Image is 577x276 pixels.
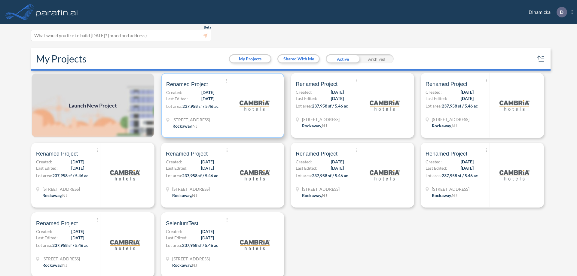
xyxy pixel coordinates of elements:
span: Launch New Project [69,102,117,110]
span: Rockaway , [172,123,192,129]
span: Created: [426,159,442,165]
span: [DATE] [71,159,84,165]
span: Last Edited: [426,95,447,102]
span: Rockaway , [302,193,322,198]
div: Rockaway, NJ [42,192,67,199]
img: logo [110,160,140,190]
img: logo [370,90,400,120]
img: logo [499,90,530,120]
img: logo [240,230,270,260]
span: Created: [36,159,52,165]
span: Last Edited: [426,165,447,171]
span: [DATE] [201,165,214,171]
span: Lot area: [296,173,312,178]
div: Rockaway, NJ [42,262,67,268]
div: Rockaway, NJ [172,192,197,199]
span: Created: [296,159,312,165]
span: [DATE] [331,89,344,95]
img: logo [35,6,79,18]
span: 237,958 sf / 5.46 ac [312,173,348,178]
span: [DATE] [201,89,214,96]
span: Renamed Project [296,80,337,88]
div: Rockaway, NJ [302,123,327,129]
span: NJ [192,193,197,198]
span: 237,958 sf / 5.46 ac [312,103,348,108]
span: Lot area: [426,173,442,178]
span: Lot area: [296,103,312,108]
span: 237,958 sf / 5.46 ac [52,173,88,178]
div: Dinamicka [520,7,572,17]
span: Beta [204,25,211,30]
span: 321 Mt Hope Ave [172,186,210,192]
span: Created: [166,159,182,165]
span: Last Edited: [36,235,58,241]
h2: My Projects [36,53,87,65]
span: Rockaway , [432,193,452,198]
span: NJ [452,123,457,128]
span: 321 Mt Hope Ave [42,256,80,262]
span: Lot area: [166,243,182,248]
span: [DATE] [201,235,214,241]
button: Shared With Me [278,55,319,62]
span: 321 Mt Hope Ave [432,116,469,123]
span: Rockaway , [302,123,322,128]
a: Launch New Project [31,73,154,138]
span: Rockaway , [172,193,192,198]
span: [DATE] [331,95,344,102]
span: Renamed Project [166,150,208,157]
img: add [31,73,154,138]
span: Renamed Project [426,150,467,157]
span: 237,958 sf / 5.46 ac [52,243,88,248]
button: My Projects [230,55,270,62]
span: Renamed Project [166,81,208,88]
span: 237,958 sf / 5.46 ac [442,103,478,108]
span: Created: [36,228,52,235]
span: Lot area: [36,243,52,248]
span: [DATE] [71,165,84,171]
span: Rockaway , [42,193,62,198]
span: NJ [192,262,197,268]
span: 237,958 sf / 5.46 ac [182,104,218,109]
span: NJ [62,262,67,268]
span: 321 Mt Hope Ave [42,186,80,192]
span: SeleniumTest [166,220,198,227]
span: 237,958 sf / 5.46 ac [182,243,218,248]
span: 321 Mt Hope Ave [302,116,340,123]
button: sort [536,54,546,64]
span: [DATE] [461,159,474,165]
span: [DATE] [461,95,474,102]
span: NJ [62,193,67,198]
img: logo [240,90,270,120]
span: Rockaway , [432,123,452,128]
span: 237,958 sf / 5.46 ac [182,173,218,178]
span: Renamed Project [36,150,78,157]
span: [DATE] [71,235,84,241]
div: Archived [360,54,394,63]
span: Last Edited: [166,165,188,171]
img: logo [499,160,530,190]
span: Renamed Project [296,150,337,157]
span: [DATE] [331,159,344,165]
span: NJ [322,193,327,198]
span: Last Edited: [166,235,188,241]
span: Last Edited: [296,165,317,171]
span: [DATE] [201,159,214,165]
span: 321 Mt Hope Ave [302,186,340,192]
span: Created: [166,228,182,235]
div: Rockaway, NJ [302,192,327,199]
span: Last Edited: [296,95,317,102]
span: Rockaway , [42,262,62,268]
div: Rockaway, NJ [432,192,457,199]
span: Created: [296,89,312,95]
span: Created: [166,89,182,96]
span: NJ [192,123,197,129]
img: logo [370,160,400,190]
span: 321 Mt Hope Ave [172,117,210,123]
span: Lot area: [166,104,182,109]
span: Renamed Project [426,80,467,88]
span: NJ [452,193,457,198]
span: 321 Mt Hope Ave [172,256,210,262]
span: Lot area: [166,173,182,178]
span: Rockaway , [172,262,192,268]
span: [DATE] [201,228,214,235]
